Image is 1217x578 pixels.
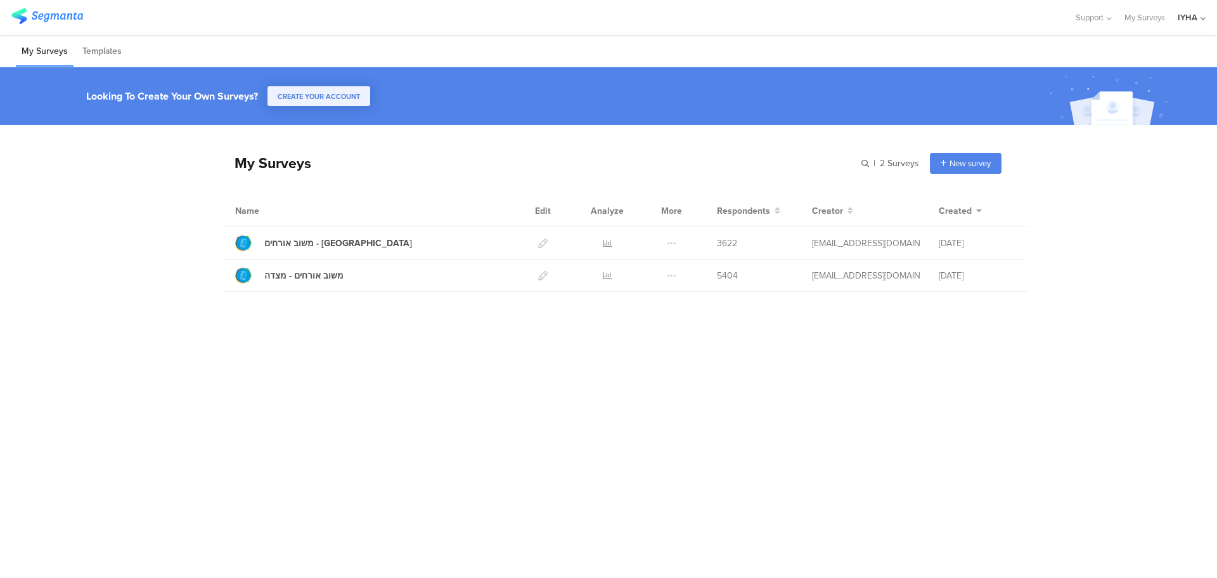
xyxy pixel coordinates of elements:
[11,8,83,24] img: segmanta logo
[529,195,557,227] div: Edit
[588,195,626,227] div: Analyze
[812,204,853,218] button: Creator
[880,157,919,170] span: 2 Surveys
[222,152,311,174] div: My Surveys
[1076,11,1104,23] span: Support
[939,237,1015,250] div: [DATE]
[86,89,258,103] div: Looking To Create Your Own Surveys?
[717,237,737,250] span: 3622
[812,237,920,250] div: ofir@iyha.org.il
[939,204,972,218] span: Created
[278,91,360,102] span: CREATE YOUR ACCOUNT
[1178,11,1197,23] div: IYHA
[717,204,770,218] span: Respondents
[264,269,344,282] div: משוב אורחים - מצדה
[939,269,1015,282] div: [DATE]
[77,37,127,67] li: Templates
[267,86,370,106] button: CREATE YOUR ACCOUNT
[872,157,877,170] span: |
[658,195,685,227] div: More
[812,269,920,282] div: ofir@iyha.org.il
[950,157,991,169] span: New survey
[717,204,780,218] button: Respondents
[235,204,311,218] div: Name
[16,37,74,67] li: My Surveys
[264,237,412,250] div: משוב אורחים - עין גדי
[717,269,738,282] span: 5404
[235,267,344,284] a: משוב אורחים - מצדה
[235,235,412,251] a: משוב אורחים - [GEOGRAPHIC_DATA]
[812,204,843,218] span: Creator
[1045,71,1176,129] img: create_account_image.svg
[939,204,982,218] button: Created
